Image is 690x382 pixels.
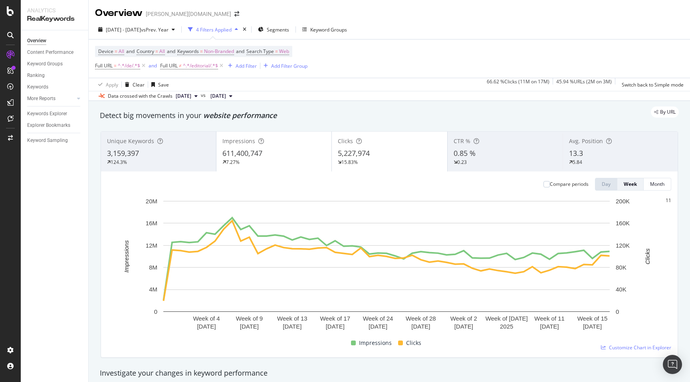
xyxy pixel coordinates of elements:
[338,148,370,158] span: 5,227,974
[338,137,353,145] span: Clicks
[27,37,46,45] div: Overview
[617,178,644,191] button: Week
[27,110,67,118] div: Keywords Explorer
[141,26,169,33] span: vs Prev. Year
[550,181,589,187] div: Compare periods
[487,78,549,91] div: 66.62 % Clicks ( 11M on 17M )
[406,338,421,348] span: Clicks
[569,137,603,145] span: Avg. Position
[236,315,263,322] text: Week of 9
[146,10,231,18] div: [PERSON_NAME][DOMAIN_NAME]
[310,26,347,33] div: Keyword Groups
[115,48,117,55] span: =
[27,95,56,103] div: More Reports
[114,62,117,69] span: =
[123,240,130,272] text: Impressions
[616,308,619,315] text: 0
[326,323,345,330] text: [DATE]
[111,159,127,165] div: 124.3%
[154,308,157,315] text: 0
[660,110,676,114] span: By URL
[172,91,201,101] button: [DATE]
[622,81,684,88] div: Switch back to Simple mode
[236,63,257,69] div: Add Filter
[619,78,684,91] button: Switch back to Simple mode
[260,61,307,71] button: Add Filter Group
[197,323,216,330] text: [DATE]
[27,48,73,57] div: Content Performance
[107,137,154,145] span: Unique Keywords
[146,220,157,226] text: 16M
[534,315,565,322] text: Week of 11
[137,48,154,55] span: Country
[277,315,307,322] text: Week of 13
[616,264,627,271] text: 80K
[267,26,289,33] span: Segments
[185,23,241,36] button: 4 Filters Applied
[616,198,630,205] text: 200K
[644,178,671,191] button: Month
[601,344,671,351] a: Customize Chart in Explorer
[573,159,582,165] div: 5.84
[341,159,358,165] div: 15.83%
[118,60,140,71] span: ^.*/de/.*$
[27,60,83,68] a: Keyword Groups
[160,62,178,69] span: Full URL
[155,48,158,55] span: =
[27,48,83,57] a: Content Performance
[241,26,248,33] div: times
[236,48,244,55] span: and
[27,136,68,145] div: Keyword Sampling
[27,121,83,130] a: Explorer Bookmarks
[255,23,292,36] button: Segments
[369,323,387,330] text: [DATE]
[644,248,651,264] text: Clicks
[650,181,664,187] div: Month
[500,323,513,330] text: 2025
[540,323,559,330] text: [DATE]
[27,121,70,130] div: Explorer Bookmarks
[457,159,467,165] div: 0.23
[107,148,139,158] span: 3,159,397
[27,83,83,91] a: Keywords
[98,48,113,55] span: Device
[204,46,234,57] span: Non-Branded
[222,137,255,145] span: Impressions
[240,323,259,330] text: [DATE]
[27,60,63,68] div: Keyword Groups
[119,46,124,57] span: All
[106,81,118,88] div: Apply
[406,315,436,322] text: Week of 28
[177,48,199,55] span: Keywords
[176,93,191,100] span: 2025 Sep. 29th
[100,368,679,378] div: Investigate your changes in keyword performance
[95,6,143,20] div: Overview
[616,220,630,226] text: 160K
[299,23,350,36] button: Keyword Groups
[27,83,48,91] div: Keywords
[234,11,239,17] div: arrow-right-arrow-left
[454,137,470,145] span: CTR %
[651,106,679,118] div: legacy label
[133,81,145,88] div: Clear
[577,315,608,322] text: Week of 15
[159,46,165,57] span: All
[146,198,157,205] text: 20M
[126,48,135,55] span: and
[95,62,113,69] span: Full URL
[146,242,157,249] text: 12M
[167,48,175,55] span: and
[279,46,289,57] span: Web
[271,63,307,69] div: Add Filter Group
[363,315,393,322] text: Week of 24
[668,197,671,204] div: 1
[193,315,220,322] text: Week of 4
[616,286,627,293] text: 40K
[106,26,141,33] span: [DATE] - [DATE]
[616,242,630,249] text: 120K
[27,136,83,145] a: Keyword Sampling
[149,62,157,69] button: and
[107,197,665,335] svg: A chart.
